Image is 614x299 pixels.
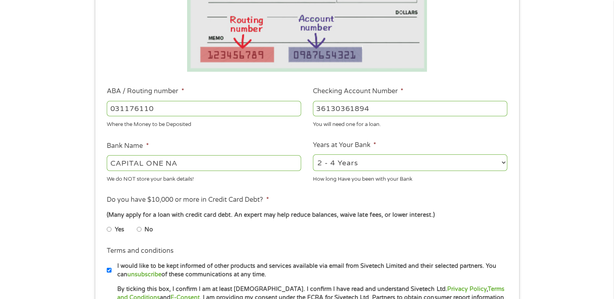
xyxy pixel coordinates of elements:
[313,141,376,149] label: Years at Your Bank
[313,87,403,96] label: Checking Account Number
[107,196,269,204] label: Do you have $10,000 or more in Credit Card Debt?
[313,118,507,129] div: You will need one for a loan.
[107,247,174,255] label: Terms and conditions
[313,101,507,116] input: 345634636
[144,225,153,234] label: No
[447,286,486,293] a: Privacy Policy
[107,142,149,150] label: Bank Name
[313,172,507,183] div: How long Have you been with your Bank
[112,262,510,279] label: I would like to be kept informed of other products and services available via email from Sivetech...
[107,172,301,183] div: We do NOT store your bank details!
[127,271,162,278] a: unsubscribe
[107,101,301,116] input: 263177916
[107,87,184,96] label: ABA / Routing number
[107,118,301,129] div: Where the Money to be Deposited
[107,211,507,220] div: (Many apply for a loan with credit card debt. An expert may help reduce balances, waive late fees...
[115,225,124,234] label: Yes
